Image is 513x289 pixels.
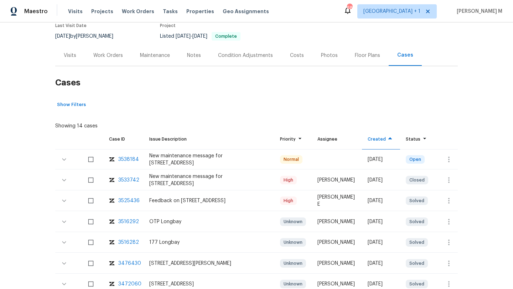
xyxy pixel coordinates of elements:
div: New maintenance message for [STREET_ADDRESS] [149,173,269,187]
div: Maintenance [140,52,170,59]
div: [DATE] [368,260,394,267]
span: Work Orders [122,8,154,15]
span: Geo Assignments [223,8,269,15]
div: Floor Plans [355,52,380,59]
a: zendesk-icon3538184 [109,156,138,163]
div: [STREET_ADDRESS] [149,280,269,288]
span: Project [160,23,176,28]
a: zendesk-icon3476430 [109,260,138,267]
div: [STREET_ADDRESS][PERSON_NAME] [149,260,269,267]
span: Solved [406,280,427,288]
a: zendesk-icon3472060 [109,280,138,288]
span: Visits [68,8,83,15]
div: 3472060 [118,280,141,288]
div: [DATE] [368,156,394,163]
span: [DATE] [55,34,70,39]
a: zendesk-icon3516282 [109,239,138,246]
div: Condition Adjustments [218,52,273,59]
div: by [PERSON_NAME] [55,32,122,41]
img: zendesk-icon [109,156,115,163]
div: 3533742 [118,177,139,184]
span: [GEOGRAPHIC_DATA] + 1 [363,8,420,15]
img: zendesk-icon [109,239,115,246]
a: zendesk-icon3516292 [109,218,138,225]
div: Work Orders [93,52,123,59]
div: [DATE] [368,239,394,246]
span: Unknown [281,280,305,288]
div: 3538184 [118,156,139,163]
img: zendesk-icon [109,260,115,267]
span: Unknown [281,218,305,225]
div: New maintenance message for [STREET_ADDRESS] [149,152,269,167]
span: Solved [406,197,427,204]
div: 177 Longbay [149,239,269,246]
div: Priority [280,136,306,143]
span: High [281,197,296,204]
span: High [281,177,296,184]
span: Solved [406,260,427,267]
span: [DATE] [192,34,207,39]
div: [DATE] [368,177,394,184]
div: Issue Description [149,136,269,143]
h2: Cases [55,66,458,99]
div: OTP Longbay [149,218,269,225]
span: Last Visit Date [55,23,87,28]
div: Cases [397,52,413,59]
a: zendesk-icon3533742 [109,177,138,184]
span: Solved [406,218,427,225]
div: Status [406,136,429,143]
div: Showing 14 cases [55,120,98,130]
span: [DATE] [176,34,191,39]
div: Created [368,136,394,143]
button: Show Filters [55,99,88,110]
div: Visits [64,52,76,59]
div: [PERSON_NAME] [317,177,356,184]
div: [PERSON_NAME] [317,260,356,267]
span: Unknown [281,239,305,246]
div: 68 [347,4,352,11]
span: Unknown [281,260,305,267]
img: zendesk-icon [109,197,115,204]
div: Assignee [317,136,356,143]
span: Normal [281,156,302,163]
img: zendesk-icon [109,218,115,225]
span: Complete [212,34,240,38]
div: Case ID [109,136,138,143]
div: Feedback on [STREET_ADDRESS] [149,197,269,204]
div: [DATE] [368,197,394,204]
span: Solved [406,239,427,246]
div: Notes [187,52,201,59]
span: [PERSON_NAME] M [454,8,502,15]
div: [PERSON_NAME] [317,239,356,246]
a: zendesk-icon3525436 [109,197,138,204]
span: Open [406,156,424,163]
div: [PERSON_NAME] E [317,194,356,208]
span: - [176,34,207,39]
div: 3476430 [118,260,141,267]
div: 3516292 [118,218,139,225]
div: 3525436 [118,197,140,204]
span: Listed [160,34,240,39]
div: Costs [290,52,304,59]
img: zendesk-icon [109,177,115,184]
span: Tasks [163,9,178,14]
div: [PERSON_NAME] [317,280,356,288]
img: zendesk-icon [109,280,115,288]
span: Projects [91,8,113,15]
span: Closed [406,177,427,184]
div: [PERSON_NAME] [317,218,356,225]
div: [DATE] [368,218,394,225]
div: Photos [321,52,338,59]
div: [DATE] [368,280,394,288]
span: Properties [186,8,214,15]
div: 3516282 [118,239,139,246]
span: Show Filters [57,101,86,109]
span: Maestro [24,8,48,15]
